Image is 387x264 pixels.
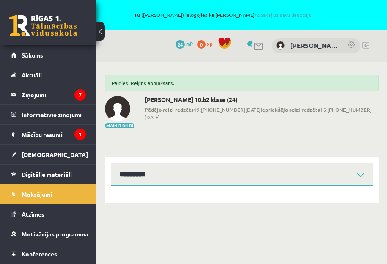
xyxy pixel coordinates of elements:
[22,131,63,138] span: Mācību resursi
[261,106,320,113] b: Iepriekšējo reizi redzēts
[197,40,217,47] a: 0 xp
[22,51,43,59] span: Sākums
[176,40,185,49] span: 24
[105,123,134,128] button: Mainīt bildi
[105,96,130,121] img: Rūta Spriņģe
[22,170,72,178] span: Digitālie materiāli
[145,106,194,113] b: Pēdējo reizi redzēts
[145,106,379,121] span: 19:[PHONE_NUMBER][DATE] 16:[PHONE_NUMBER][DATE]
[9,15,77,36] a: Rīgas 1. Tālmācības vidusskola
[22,71,42,79] span: Aktuāli
[22,184,86,204] legend: Maksājumi
[186,40,193,47] span: mP
[11,85,86,104] a: Ziņojumi7
[105,75,379,91] div: Paldies! Rēķins apmaksāts.
[11,224,86,244] a: Motivācijas programma
[22,230,88,238] span: Motivācijas programma
[11,45,86,65] a: Sākums
[11,204,86,224] a: Atzīmes
[22,151,88,158] span: [DEMOGRAPHIC_DATA]
[207,40,212,47] span: xp
[11,244,86,264] a: Konferences
[97,12,349,17] span: Tu ([PERSON_NAME]) ielogojies kā [PERSON_NAME]
[11,125,86,144] a: Mācību resursi
[176,40,193,47] a: 24 mP
[145,96,379,103] h2: [PERSON_NAME] 10.b2 klase (24)
[11,105,86,124] a: Informatīvie ziņojumi1
[74,89,86,101] i: 7
[22,250,57,258] span: Konferences
[290,41,339,50] a: [PERSON_NAME]
[11,65,86,85] a: Aktuāli
[276,41,285,49] img: Rūta Spriņģe
[22,85,86,104] legend: Ziņojumi
[22,210,44,218] span: Atzīmes
[11,165,86,184] a: Digitālie materiāli
[74,129,86,140] i: 1
[197,40,206,49] span: 0
[11,184,86,204] a: Maksājumi
[11,145,86,164] a: [DEMOGRAPHIC_DATA]
[255,11,312,18] a: Atpakaļ uz savu lietotāju
[22,105,86,124] legend: Informatīvie ziņojumi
